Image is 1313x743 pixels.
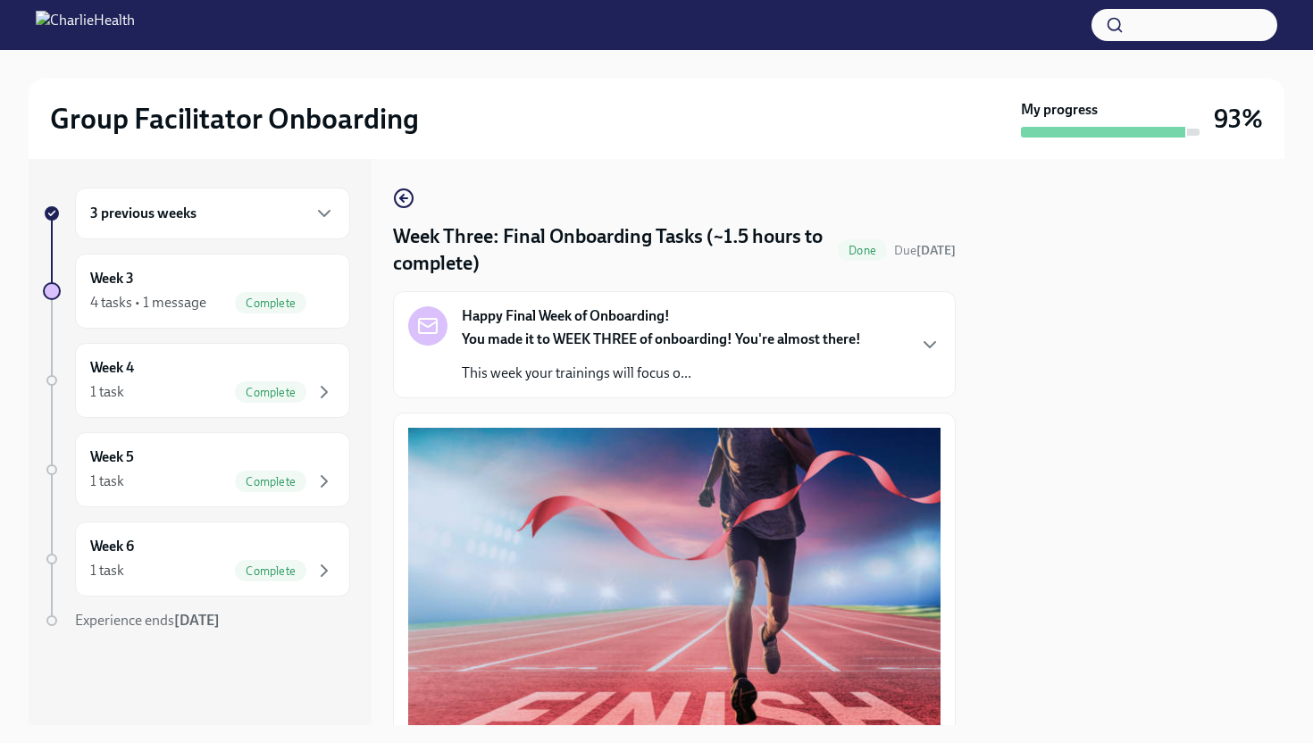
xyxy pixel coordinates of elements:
span: Complete [235,296,306,310]
h6: Week 3 [90,269,134,288]
h6: Week 5 [90,447,134,467]
span: Complete [235,475,306,488]
h4: Week Three: Final Onboarding Tasks (~1.5 hours to complete) [393,223,831,277]
a: Week 61 taskComplete [43,522,350,597]
a: Week 51 taskComplete [43,432,350,507]
a: Week 41 taskComplete [43,343,350,418]
span: Complete [235,386,306,399]
img: CharlieHealth [36,11,135,39]
h6: 3 previous weeks [90,204,197,223]
span: Due [894,243,956,258]
div: 3 previous weeks [75,188,350,239]
span: Complete [235,564,306,578]
strong: Happy Final Week of Onboarding! [462,306,670,326]
strong: [DATE] [174,612,220,629]
div: 1 task [90,561,124,580]
p: This week your trainings will focus o... [462,363,861,383]
strong: [DATE] [916,243,956,258]
h6: Week 6 [90,537,134,556]
div: 1 task [90,382,124,402]
div: 4 tasks • 1 message [90,293,206,313]
strong: My progress [1021,100,1098,120]
h3: 93% [1214,103,1263,135]
div: 1 task [90,472,124,491]
h6: Week 4 [90,358,134,378]
a: Week 34 tasks • 1 messageComplete [43,254,350,329]
h2: Group Facilitator Onboarding [50,101,419,137]
span: Done [838,244,887,257]
span: September 27th, 2025 10:00 [894,242,956,259]
span: Experience ends [75,612,220,629]
strong: You made it to WEEK THREE of onboarding! You're almost there! [462,330,861,347]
